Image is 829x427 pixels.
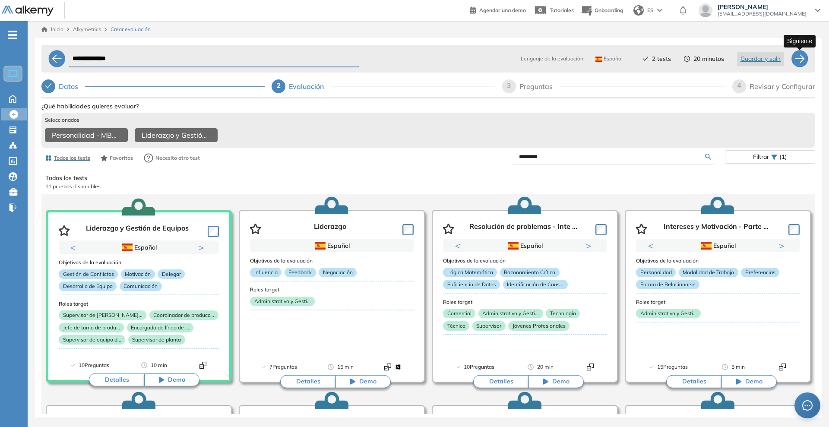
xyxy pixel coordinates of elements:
span: Guardar y salir [740,54,781,63]
p: Jefe de turno de produ... [59,323,124,332]
span: Demo [552,377,570,386]
span: Favoritos [110,154,133,162]
p: Supervisor [472,321,506,331]
button: Previous [455,241,464,250]
img: arrow [657,9,662,12]
span: Tutoriales [550,7,574,13]
button: Next [779,241,788,250]
p: Motivación [121,269,155,279]
h3: Objetivos de la evaluación [443,258,607,264]
p: Liderazgo y Gestión de Equipos [86,224,189,237]
span: [EMAIL_ADDRESS][DOMAIN_NAME] [718,10,807,17]
span: 15 min [337,363,354,371]
span: Todos los tests [54,154,90,162]
span: Seleccionados [45,116,79,124]
button: 2 [528,253,535,254]
div: 2Evaluación [272,79,495,93]
p: Intereses y Motivación - Parte ... [664,222,769,235]
button: 1 [123,254,134,256]
span: 20 min [537,363,554,371]
span: clock-circle [684,56,690,62]
img: ESP [595,57,602,62]
button: 3 [148,254,155,256]
span: Necesito otro test [155,154,200,162]
p: Administrativo y Gesti... [636,309,701,318]
p: Comunicación [120,282,162,291]
a: Agendar una demo [470,4,526,15]
p: Gestión de Conflictos [59,269,118,279]
span: 20 minutos [693,54,724,63]
span: Demo [745,377,763,386]
span: Español [595,55,623,62]
div: Preguntas [519,79,560,93]
img: Format test logo [199,362,206,369]
span: 5 min [731,363,745,371]
span: Personalidad - MBTI [52,130,117,140]
button: 1 [708,253,718,254]
button: 2 [721,253,728,254]
span: Crear evaluación [111,25,151,33]
p: Feedback [285,268,316,277]
span: Agendar una demo [479,7,526,13]
span: check [642,56,649,62]
div: 4Revisar y Configurar [732,79,815,93]
p: Desarrollo de Equipo [59,282,117,291]
img: Format test logo [779,364,786,370]
span: 10 Preguntas [464,363,494,371]
a: Inicio [41,25,63,33]
span: 10 min [151,361,167,370]
p: Siguiente [787,37,812,46]
div: Revisar y Configurar [750,79,815,93]
p: Identificación de Caus... [503,280,568,289]
button: Detalles [89,373,144,386]
span: 2 [277,82,281,89]
div: Español [666,241,769,250]
span: message [802,400,813,411]
h3: Objetivos de la evaluación [636,258,800,264]
img: ESP [508,242,519,250]
div: Datos [41,79,265,93]
p: Resolución de problemas - Inte ... [469,222,577,235]
span: 3 [507,82,511,89]
span: Alkymetrics [73,26,101,32]
button: Demo [721,375,777,388]
button: Next [586,241,595,250]
p: Supervisor de planta [128,335,185,345]
div: Evaluación [289,79,331,93]
span: Lenguaje de la evaluación [521,55,583,63]
p: Influencia [250,268,282,277]
div: Español [88,243,189,252]
span: [PERSON_NAME] [718,3,807,10]
div: Español [473,241,576,250]
p: Encargado de línea de ... [127,323,193,332]
span: 7 Preguntas [269,363,297,371]
p: Preferencias [741,268,779,277]
h3: Roles target [59,301,219,307]
p: Coordinador de producc... [149,310,218,320]
p: Supervisor de equipo d... [59,335,125,345]
img: Format test logo [395,364,402,370]
p: Negociación [319,268,357,277]
button: Favoritos [97,151,136,165]
i: - [8,34,17,36]
p: Lógica Matemática [443,268,497,277]
p: Comercial [443,309,475,318]
h3: Objetivos de la evaluación [250,258,414,264]
span: ¿Qué habilidades quieres evaluar? [41,102,139,111]
p: Liderazgo [314,222,346,235]
button: Previous [70,243,79,252]
div: Español [280,241,383,250]
span: (1) [779,151,787,163]
img: Format test logo [587,364,594,370]
p: Razonamiento Crítico [500,268,560,277]
button: Onboarding [581,1,623,20]
p: Administrativo y Gesti... [250,297,315,306]
button: Next [199,243,207,252]
span: 2 tests [652,54,671,63]
img: Format test logo [384,364,391,370]
img: ESP [315,242,326,250]
span: check [45,82,52,89]
h3: Roles target [250,287,414,293]
span: Liderazgo y Gestión de Equipos [142,130,207,140]
p: Tecnología [546,309,580,318]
